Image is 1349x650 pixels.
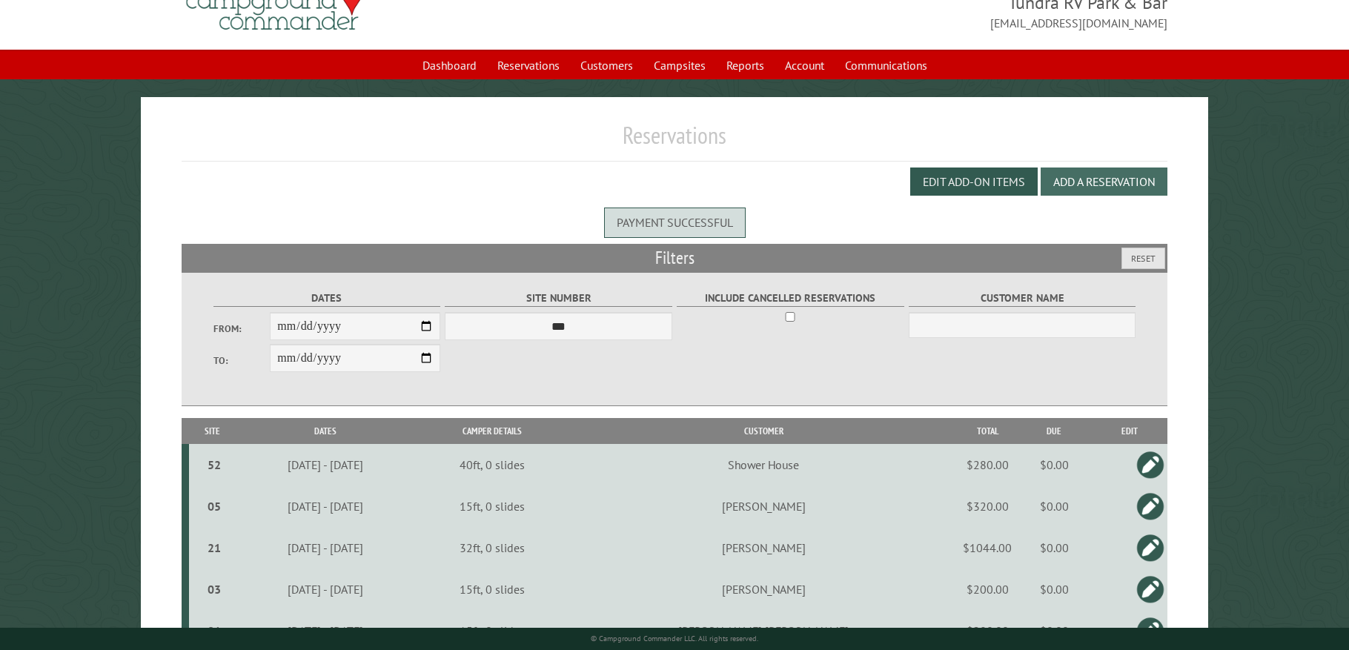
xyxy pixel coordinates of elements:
[414,485,569,527] td: 15ft, 0 slides
[239,540,412,555] div: [DATE] - [DATE]
[213,322,271,336] label: From:
[677,290,904,307] label: Include Cancelled Reservations
[239,457,412,472] div: [DATE] - [DATE]
[958,485,1017,527] td: $320.00
[909,290,1136,307] label: Customer Name
[182,121,1168,162] h1: Reservations
[195,540,234,555] div: 21
[213,290,440,307] label: Dates
[569,444,958,485] td: Shower House
[236,418,414,444] th: Dates
[1121,248,1165,269] button: Reset
[569,527,958,568] td: [PERSON_NAME]
[571,51,642,79] a: Customers
[239,582,412,597] div: [DATE] - [DATE]
[182,244,1168,272] h2: Filters
[1017,568,1092,610] td: $0.00
[910,168,1038,196] button: Edit Add-on Items
[569,485,958,527] td: [PERSON_NAME]
[195,623,234,638] div: 01
[445,290,672,307] label: Site Number
[414,418,569,444] th: Camper Details
[958,568,1017,610] td: $200.00
[645,51,715,79] a: Campsites
[1017,444,1092,485] td: $0.00
[569,418,958,444] th: Customer
[488,51,569,79] a: Reservations
[414,568,569,610] td: 15ft, 0 slides
[958,527,1017,568] td: $1044.00
[958,444,1017,485] td: $280.00
[189,418,237,444] th: Site
[717,51,773,79] a: Reports
[213,354,271,368] label: To:
[239,623,412,638] div: [DATE] - [DATE]
[414,51,485,79] a: Dashboard
[195,582,234,597] div: 03
[958,418,1017,444] th: Total
[414,444,569,485] td: 40ft, 0 slides
[195,499,234,514] div: 05
[776,51,833,79] a: Account
[239,499,412,514] div: [DATE] - [DATE]
[1017,418,1092,444] th: Due
[414,527,569,568] td: 32ft, 0 slides
[1017,527,1092,568] td: $0.00
[1092,418,1168,444] th: Edit
[836,51,936,79] a: Communications
[1017,485,1092,527] td: $0.00
[569,568,958,610] td: [PERSON_NAME]
[604,208,746,237] div: Payment successful
[1041,168,1167,196] button: Add a Reservation
[591,634,758,643] small: © Campground Commander LLC. All rights reserved.
[195,457,234,472] div: 52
